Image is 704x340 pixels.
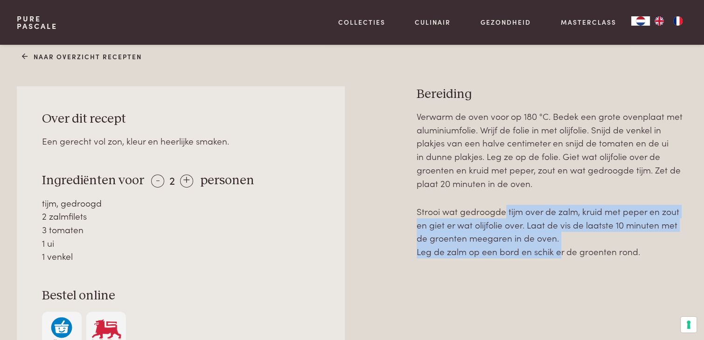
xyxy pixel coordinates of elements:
[417,110,687,190] p: Verwarm de oven voor op 180 °C. Bedek een grote ovenplaat met aluminiumfolie. Wrijf de folie in m...
[17,15,57,30] a: PurePascale
[338,17,385,27] a: Collecties
[417,86,687,103] h3: Bereiding
[42,196,320,210] div: tijm, gedroogd
[169,172,175,187] span: 2
[42,134,320,148] div: Een gerecht vol zon, kleur en heerlijke smaken.
[200,174,254,187] span: personen
[631,16,650,26] div: Language
[650,16,669,26] a: EN
[561,17,616,27] a: Masterclass
[180,174,193,187] div: +
[669,16,687,26] a: FR
[42,223,320,236] div: 3 tomaten
[22,52,142,62] a: Naar overzicht recepten
[415,17,451,27] a: Culinair
[42,236,320,250] div: 1 ui
[650,16,687,26] ul: Language list
[481,17,531,27] a: Gezondheid
[42,111,320,127] h3: Over dit recept
[631,16,650,26] a: NL
[631,16,687,26] aside: Language selected: Nederlands
[42,250,320,263] div: 1 venkel
[151,174,164,187] div: -
[42,174,144,187] span: Ingrediënten voor
[417,205,687,258] p: Strooi wat gedroogde tijm over de zalm, kruid met peper en zout en giet er wat olijfolie over. La...
[42,209,320,223] div: 2 zalmfilets
[42,288,320,304] h3: Bestel online
[681,317,697,333] button: Uw voorkeuren voor toestemming voor trackingtechnologieën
